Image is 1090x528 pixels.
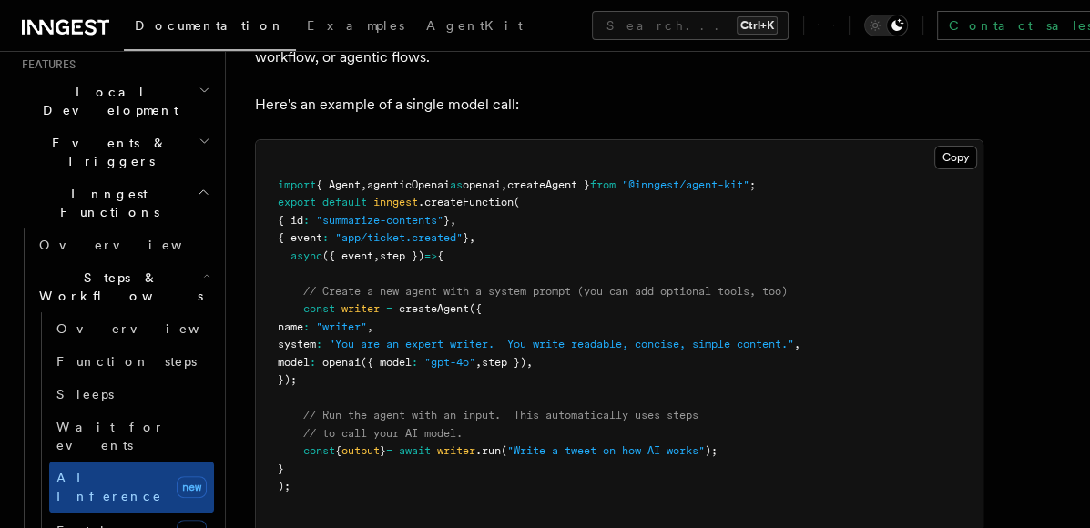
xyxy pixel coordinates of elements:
a: Overview [32,228,214,261]
span: Inngest Functions [15,185,197,221]
span: default [322,196,367,208]
span: step }) [380,249,424,262]
span: Examples [307,18,404,33]
a: AgentKit [415,5,534,49]
span: "writer" [316,320,367,333]
a: Function steps [49,345,214,378]
span: agenticOpenai [367,178,450,191]
span: output [341,444,380,457]
span: createAgent } [507,178,590,191]
span: } [380,444,386,457]
span: , [361,178,367,191]
span: Sleeps [56,387,114,401]
span: .run [475,444,501,457]
span: ); [705,444,718,457]
span: step }) [482,356,526,369]
span: , [526,356,533,369]
span: Function steps [56,354,197,369]
span: , [450,214,456,227]
a: Examples [296,5,415,49]
a: Sleeps [49,378,214,411]
span: .createFunction [418,196,514,208]
span: Steps & Workflows [32,269,203,305]
span: "Write a tweet on how AI works" [507,444,705,457]
button: Events & Triggers [15,127,214,178]
span: , [469,231,475,244]
button: Toggle dark mode [864,15,908,36]
span: Events & Triggers [15,134,199,170]
span: ); [278,480,290,492]
span: AI Inference [56,471,162,503]
span: as [450,178,463,191]
span: => [424,249,437,262]
span: // to call your AI model. [303,427,463,440]
span: , [373,249,380,262]
button: Copy [934,146,977,169]
span: ; [749,178,756,191]
span: "summarize-contents" [316,214,443,227]
a: Wait for events [49,411,214,462]
span: "gpt-4o" [424,356,475,369]
span: = [386,302,392,315]
span: new [177,476,207,498]
span: , [475,356,482,369]
button: Search...Ctrl+K [592,11,789,40]
span: { [335,444,341,457]
span: inngest [373,196,418,208]
span: , [367,320,373,333]
span: Wait for events [56,420,165,452]
span: import [278,178,316,191]
span: ({ event [322,249,373,262]
span: ({ [469,302,482,315]
span: // Create a new agent with a system prompt (you can add optional tools, too) [303,285,788,298]
span: ( [514,196,520,208]
span: from [590,178,616,191]
span: openai [322,356,361,369]
span: createAgent [399,302,469,315]
span: = [386,444,392,457]
span: "@inngest/agent-kit" [622,178,749,191]
span: : [412,356,418,369]
span: writer [437,444,475,457]
button: Local Development [15,76,214,127]
span: , [794,338,800,350]
span: const [303,444,335,457]
span: } [463,231,469,244]
span: AgentKit [426,18,523,33]
span: system [278,338,316,350]
span: Local Development [15,83,199,119]
a: AI Inferencenew [49,462,214,513]
span: }); [278,373,297,386]
span: } [443,214,450,227]
span: openai [463,178,501,191]
a: Documentation [124,5,296,51]
p: Here's an example of a single model call: [255,92,983,117]
span: , [501,178,507,191]
span: } [278,462,284,475]
span: "app/ticket.created" [335,231,463,244]
span: // Run the agent with an input. This automatically uses steps [303,409,698,421]
button: Steps & Workflows [32,261,214,312]
span: { event [278,231,322,244]
span: await [399,444,431,457]
span: "You are an expert writer. You write readable, concise, simple content." [329,338,794,350]
span: Overview [56,321,244,336]
span: { [437,249,443,262]
span: ( [501,444,507,457]
span: Features [15,57,76,72]
span: name [278,320,303,333]
span: : [303,214,310,227]
span: ({ model [361,356,412,369]
span: { id [278,214,303,227]
span: : [310,356,316,369]
span: const [303,302,335,315]
span: model [278,356,310,369]
span: export [278,196,316,208]
a: Overview [49,312,214,345]
span: : [322,231,329,244]
kbd: Ctrl+K [737,16,778,35]
span: : [316,338,322,350]
span: async [290,249,322,262]
span: Documentation [135,18,285,33]
span: { Agent [316,178,361,191]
